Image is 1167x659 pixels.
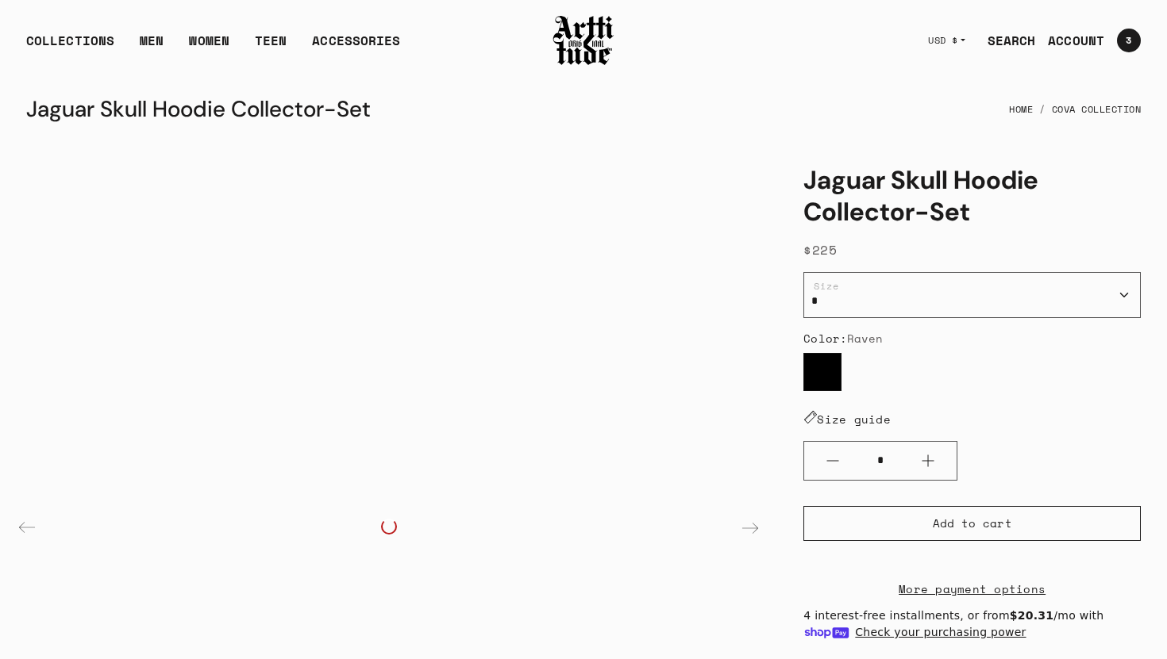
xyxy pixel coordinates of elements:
a: TEEN [255,31,287,63]
div: ACCESSORIES [312,31,400,63]
button: Add to cart [803,506,1141,541]
span: $225 [803,240,837,259]
span: Add to cart [933,515,1012,531]
button: USD $ [919,23,975,58]
a: Cova Collection [1052,92,1142,127]
h1: Jaguar Skull Hoodie Collector-Set [803,164,1141,228]
button: Plus [899,442,957,480]
div: COLLECTIONS [26,31,114,63]
div: Jaguar Skull Hoodie Collector-Set [26,90,371,128]
a: Size guide [803,411,891,427]
div: Next slide [731,509,769,547]
a: Open cart [1104,22,1141,59]
a: Home [1009,92,1033,127]
a: ACCOUNT [1035,25,1104,56]
a: SEARCH [975,25,1036,56]
span: USD $ [928,34,958,47]
ul: Main navigation [13,31,413,63]
div: Previous slide [8,509,46,547]
a: MEN [140,31,164,63]
a: More payment options [803,580,1141,598]
span: Raven [847,330,884,347]
span: 3 [1126,36,1131,45]
img: Arttitude [552,13,615,67]
label: Raven [803,353,842,391]
input: Quantity [861,446,899,475]
a: WOMEN [189,31,229,63]
div: Color: [803,331,1141,347]
button: Minus [804,442,861,480]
